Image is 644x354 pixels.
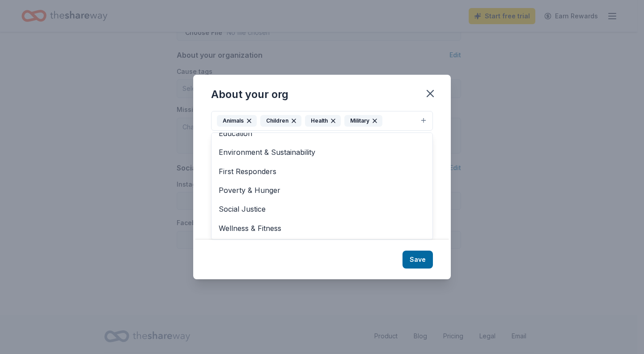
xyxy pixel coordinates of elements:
[219,128,425,139] span: Education
[219,203,425,215] span: Social Justice
[305,115,341,127] div: Health
[211,111,433,131] button: AnimalsChildrenHealthMilitary
[217,115,257,127] div: Animals
[219,222,425,234] span: Wellness & Fitness
[219,184,425,196] span: Poverty & Hunger
[219,166,425,177] span: First Responders
[344,115,382,127] div: Military
[260,115,301,127] div: Children
[219,146,425,158] span: Environment & Sustainability
[211,132,433,240] div: AnimalsChildrenHealthMilitary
